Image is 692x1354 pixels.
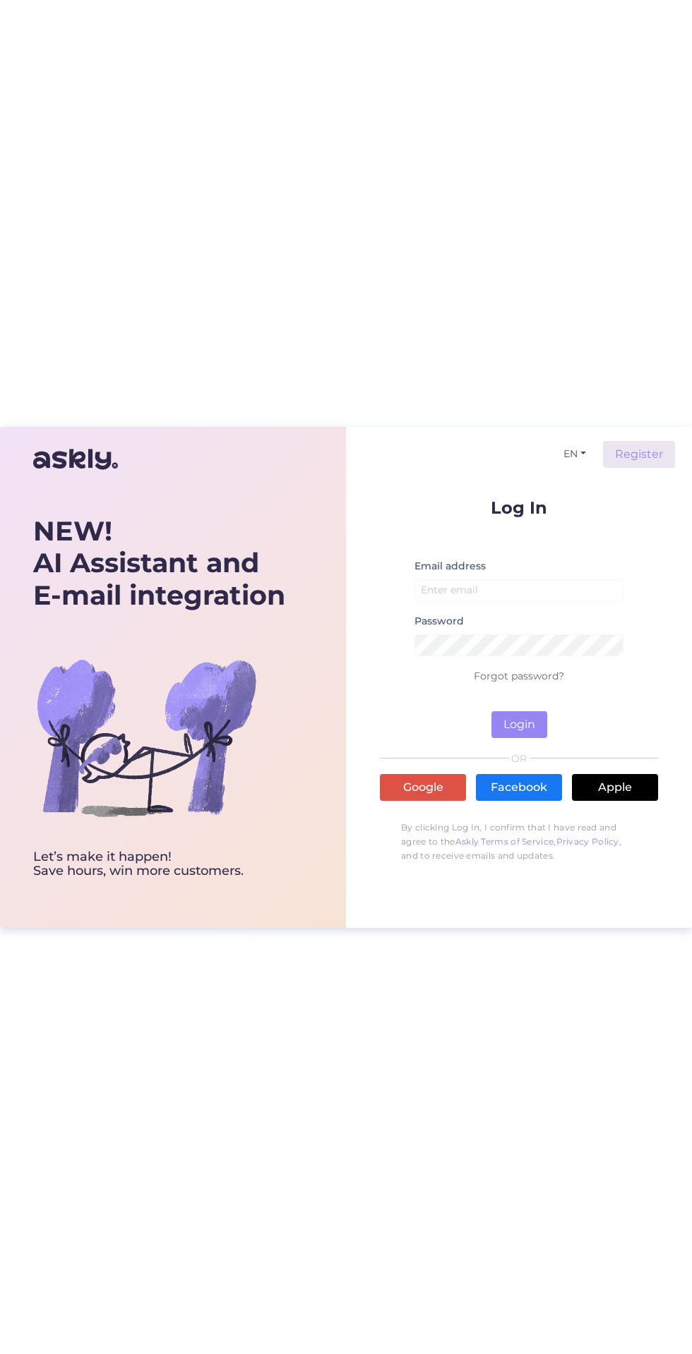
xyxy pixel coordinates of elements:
[33,850,285,878] div: Let’s make it happen! Save hours, win more customers.
[572,774,658,801] a: Apple
[380,814,658,870] p: By clicking Log In, I confirm that I have read and agree to the , , and to receive emails and upd...
[556,836,619,847] a: Privacy Policy
[509,754,530,763] span: OR
[380,774,466,801] a: Google
[455,836,554,847] a: Askly Terms of Service
[33,442,118,476] img: Askly
[380,499,658,516] p: Log In
[33,624,259,850] img: bg-askly
[558,444,592,464] button: EN
[33,515,285,612] div: AI Assistant and E-mail integration
[603,441,675,468] a: Register
[33,514,112,548] b: NEW!
[491,711,547,738] button: Login
[474,670,564,682] a: Forgot password?
[476,774,562,801] a: Facebook
[414,579,624,601] input: Enter email
[414,559,486,574] label: Email address
[414,614,464,629] label: Password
